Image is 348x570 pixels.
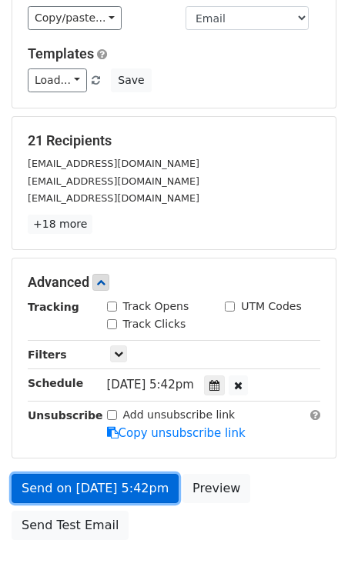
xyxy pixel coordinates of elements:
a: Preview [182,474,250,503]
label: Add unsubscribe link [123,407,236,423]
span: [DATE] 5:42pm [107,378,194,392]
a: Send Test Email [12,511,129,540]
a: Send on [DATE] 5:42pm [12,474,179,503]
iframe: Chat Widget [271,496,348,570]
label: Track Opens [123,298,189,315]
small: [EMAIL_ADDRESS][DOMAIN_NAME] [28,158,199,169]
strong: Unsubscribe [28,409,103,422]
a: Templates [28,45,94,62]
a: +18 more [28,215,92,234]
h5: 21 Recipients [28,132,320,149]
strong: Tracking [28,301,79,313]
label: UTM Codes [241,298,301,315]
small: [EMAIL_ADDRESS][DOMAIN_NAME] [28,192,199,204]
a: Load... [28,68,87,92]
h5: Advanced [28,274,320,291]
small: [EMAIL_ADDRESS][DOMAIN_NAME] [28,175,199,187]
a: Copy/paste... [28,6,122,30]
a: Copy unsubscribe link [107,426,246,440]
button: Save [111,68,151,92]
label: Track Clicks [123,316,186,332]
strong: Schedule [28,377,83,389]
strong: Filters [28,348,67,361]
